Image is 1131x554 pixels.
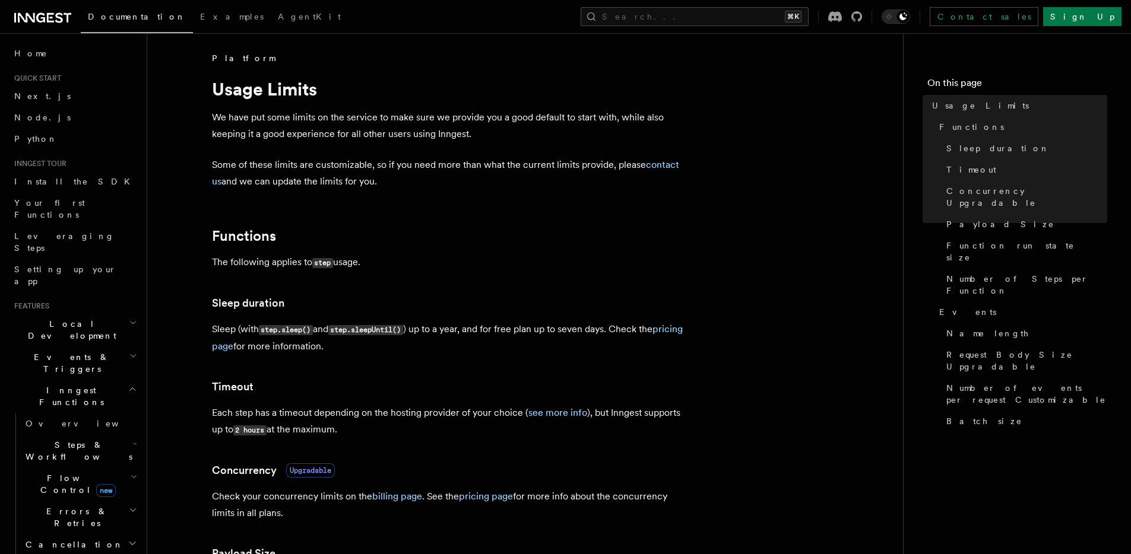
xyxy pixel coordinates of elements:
[946,415,1022,427] span: Batch size
[21,439,132,463] span: Steps & Workflows
[785,11,801,23] kbd: ⌘K
[328,325,403,335] code: step.sleepUntil()
[212,109,687,142] p: We have put some limits on the service to make sure we provide you a good default to start with, ...
[21,539,123,550] span: Cancellation
[581,7,809,26] button: Search...⌘K
[212,52,275,64] span: Platform
[9,74,61,83] span: Quick start
[193,4,271,32] a: Examples
[212,405,687,438] p: Each step has a timeout depending on the hosting provider of your choice ( ), but Inngest support...
[9,346,140,380] button: Events & Triggers
[946,164,996,176] span: Timeout
[939,121,1004,133] span: Functions
[21,413,140,434] a: Overview
[21,434,140,467] button: Steps & Workflows
[212,228,276,244] a: Functions
[21,505,129,529] span: Errors & Retries
[14,134,58,144] span: Python
[14,47,47,59] span: Home
[942,410,1107,432] a: Batch size
[9,351,129,375] span: Events & Triggers
[21,472,131,496] span: Flow Control
[927,95,1107,116] a: Usage Limits
[9,43,140,64] a: Home
[942,268,1107,301] a: Number of Steps per Function
[14,177,137,186] span: Install the SDK
[9,384,128,408] span: Inngest Functions
[934,116,1107,138] a: Functions
[882,9,910,24] button: Toggle dark mode
[946,349,1107,372] span: Request Body Size Upgradable
[271,4,348,32] a: AgentKit
[212,157,687,190] p: Some of these limits are customizable, so if you need more than what the current limits provide, ...
[942,138,1107,159] a: Sleep duration
[14,265,116,286] span: Setting up your app
[14,91,71,101] span: Next.js
[286,463,335,477] span: Upgradable
[212,488,687,521] p: Check your concurrency limits on the . See the for more info about the concurrency limits in all ...
[9,259,140,292] a: Setting up your app
[212,378,254,395] a: Timeout
[212,254,687,271] p: The following applies to usage.
[528,407,587,418] a: see more info
[312,258,333,268] code: step
[930,7,1038,26] a: Contact sales
[946,142,1050,154] span: Sleep duration
[21,501,140,534] button: Errors & Retries
[200,12,264,21] span: Examples
[9,85,140,107] a: Next.js
[26,419,148,428] span: Overview
[939,306,996,318] span: Events
[9,313,140,346] button: Local Development
[14,198,85,219] span: Your first Functions
[372,491,422,502] a: billing page
[942,323,1107,344] a: Name length
[88,12,186,21] span: Documentation
[946,218,1054,230] span: Payload Size
[946,185,1107,209] span: Concurrency Upgradable
[927,76,1107,95] h4: On this page
[278,12,341,21] span: AgentKit
[212,321,687,355] p: Sleep (with and ) up to a year, and for free plan up to seven days. Check the for more information.
[14,113,71,122] span: Node.js
[259,325,313,335] code: step.sleep()
[946,382,1107,406] span: Number of events per request Customizable
[212,462,335,479] a: ConcurrencyUpgradable
[942,159,1107,180] a: Timeout
[9,159,66,168] span: Inngest tour
[459,491,513,502] a: pricing page
[9,128,140,149] a: Python
[81,4,193,33] a: Documentation
[9,380,140,413] button: Inngest Functions
[9,301,49,311] span: Features
[14,231,115,253] span: Leveraging Steps
[96,484,116,497] span: new
[21,467,140,501] button: Flow Controlnew
[9,225,140,259] a: Leveraging Steps
[946,240,1107,263] span: Function run state size
[942,377,1107,410] a: Number of events per request Customizable
[946,273,1107,297] span: Number of Steps per Function
[946,327,1029,339] span: Name length
[212,78,687,100] h1: Usage Limits
[9,318,129,342] span: Local Development
[9,171,140,192] a: Install the SDK
[942,235,1107,268] a: Function run state size
[942,344,1107,377] a: Request Body Size Upgradable
[9,107,140,128] a: Node.js
[1043,7,1122,26] a: Sign Up
[932,100,1029,112] span: Usage Limits
[934,301,1107,323] a: Events
[212,295,284,311] a: Sleep duration
[942,214,1107,235] a: Payload Size
[942,180,1107,214] a: Concurrency Upgradable
[9,192,140,225] a: Your first Functions
[233,425,267,435] code: 2 hours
